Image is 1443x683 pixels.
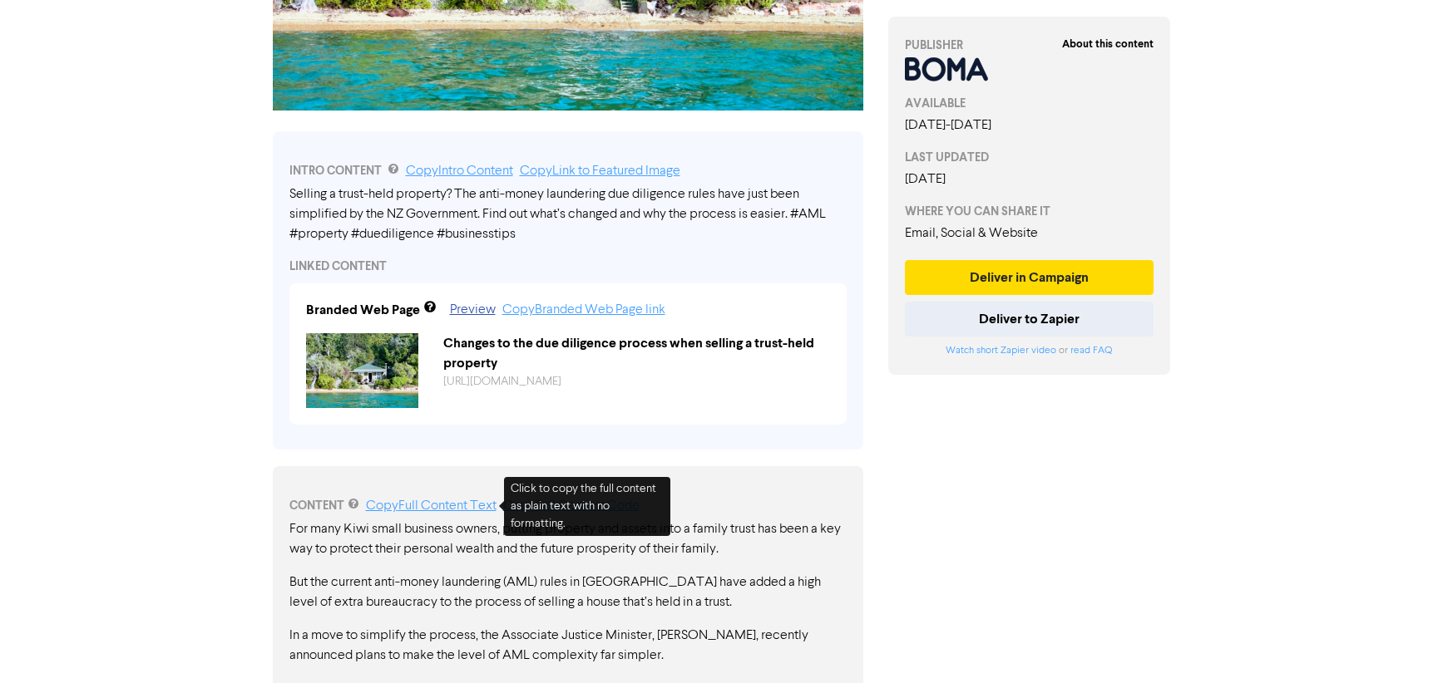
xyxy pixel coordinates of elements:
[1070,346,1112,356] a: read FAQ
[289,519,847,559] p: For many Kiwi small business owners, putting property and assets into a family trust has been a k...
[905,170,1154,189] div: [DATE]
[289,572,847,612] p: But the current anti-money laundering (AML) rules in [GEOGRAPHIC_DATA] have added a high level of...
[443,376,561,387] a: [URL][DOMAIN_NAME]
[905,343,1154,358] div: or
[520,165,680,178] a: Copy Link to Featured Image
[289,258,847,275] div: LINKED CONTENT
[289,626,847,666] p: In a move to simplify the process, the Associate Justice Minister, [PERSON_NAME], recently announ...
[905,203,1154,220] div: WHERE YOU CAN SHARE IT
[289,496,847,516] div: CONTENT
[406,165,513,178] a: Copy Intro Content
[289,184,847,244] div: Selling a trust-held property? The anti-money laundering due diligence rules have just been simpl...
[502,303,665,317] a: Copy Branded Web Page link
[504,477,670,536] div: Click to copy the full content as plain text with no formatting.
[306,300,420,320] div: Branded Web Page
[905,302,1154,337] button: Deliver to Zapier
[905,260,1154,295] button: Deliver in Campaign
[289,161,847,181] div: INTRO CONTENT
[1062,37,1154,51] strong: About this content
[431,373,843,391] div: https://public2.bomamarketing.com/cp/6Byuje4TlvwwUuTJfr3vgi?sa=lMnATpFK
[905,224,1154,243] div: Email, Social & Website
[366,499,497,513] a: Copy Full Content Text
[431,333,843,373] div: Changes to the due diligence process when selling a trust-held property
[905,149,1154,166] div: LAST UPDATED
[450,303,496,317] a: Preview
[946,346,1056,356] a: Watch short Zapier video
[905,37,1154,54] div: PUBLISHER
[905,95,1154,112] div: AVAILABLE
[1360,603,1443,683] iframe: Chat Widget
[905,115,1154,135] div: [DATE] - [DATE]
